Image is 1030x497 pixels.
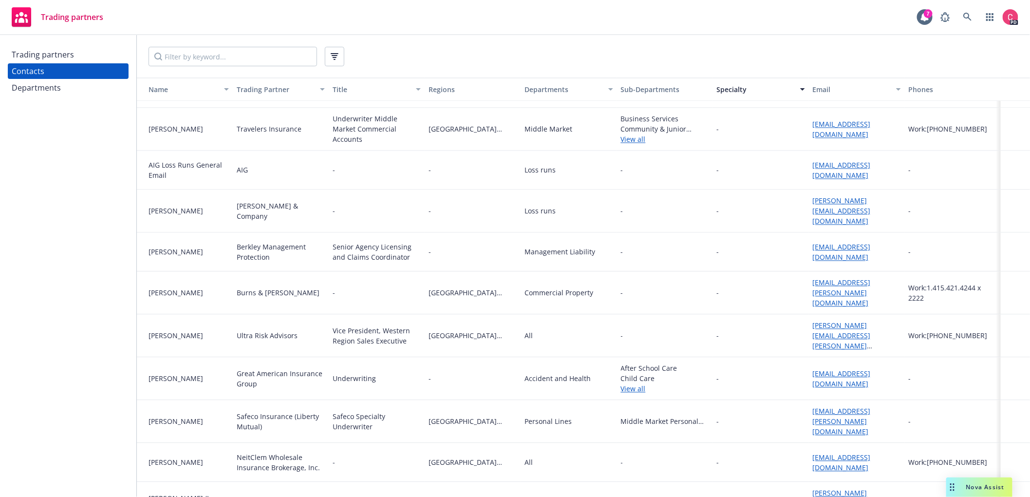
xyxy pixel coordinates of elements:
span: [GEOGRAPHIC_DATA][US_STATE] [429,288,517,298]
a: Trading partners [8,47,129,62]
div: Departments [12,80,61,96]
span: - [621,458,709,468]
button: Phones [905,78,1001,101]
a: [EMAIL_ADDRESS][DOMAIN_NAME] [813,120,871,139]
div: [PERSON_NAME] [149,458,229,468]
a: [EMAIL_ADDRESS][DOMAIN_NAME] [813,243,871,262]
div: Senior Agency Licensing and Claims Coordinator [333,242,421,263]
div: [PERSON_NAME] [149,417,229,427]
div: Vice President, Western Region Sales Executive [333,326,421,346]
a: [EMAIL_ADDRESS][PERSON_NAME][DOMAIN_NAME] [813,407,871,437]
div: Phones [909,85,997,95]
div: Loss runs [524,165,556,175]
div: - [717,124,719,134]
div: Work: [PHONE_NUMBER] [909,124,997,134]
a: View all [621,134,709,145]
div: - [909,417,911,427]
button: Email [809,78,905,101]
div: Middle Market [524,124,572,134]
a: View all [621,384,709,394]
span: Child Care [621,374,709,384]
div: Commercial Property [524,288,593,298]
div: Safeco Insurance (Liberty Mutual) [237,412,325,432]
button: Sub-Departments [617,78,713,101]
div: - [717,331,719,341]
div: AIG [237,165,248,175]
span: [GEOGRAPHIC_DATA][US_STATE] [429,124,517,134]
div: - [909,247,911,257]
div: [PERSON_NAME] [149,124,229,134]
span: - [621,206,623,216]
a: Switch app [980,7,1000,27]
div: - [717,458,719,468]
div: Berkley Management Protection [237,242,325,263]
div: Underwriting [333,374,376,384]
div: Accident and Health [524,374,591,384]
a: [EMAIL_ADDRESS][DOMAIN_NAME] [813,161,871,180]
div: - [333,206,335,216]
span: - [429,374,517,384]
div: - [717,165,719,175]
div: - [333,165,335,175]
span: [GEOGRAPHIC_DATA][US_STATE] [429,331,517,341]
div: Work: 1.415.421.4244 x 2222 [909,283,997,304]
div: Personal Lines [524,417,572,427]
a: Report a Bug [936,7,955,27]
a: [PERSON_NAME][EMAIL_ADDRESS][PERSON_NAME][DOMAIN_NAME] [813,321,871,361]
div: Work: [PHONE_NUMBER] [909,331,997,341]
span: [GEOGRAPHIC_DATA][US_STATE] [429,458,517,468]
div: All [524,331,533,341]
div: AIG Loss Runs General Email [149,160,229,181]
div: Trading partners [12,47,74,62]
span: - [621,247,623,257]
div: - [909,165,911,175]
img: photo [1003,9,1018,25]
div: Drag to move [946,478,958,497]
div: - [717,288,719,298]
div: - [333,288,335,298]
div: [PERSON_NAME] [149,288,229,298]
div: Loss runs [524,206,556,216]
div: - [717,374,719,384]
div: [PERSON_NAME] [149,331,229,341]
div: Underwriter Middle Market Commercial Accounts [333,114,421,145]
a: Trading partners [8,3,107,31]
a: Search [958,7,977,27]
button: Trading Partner [233,78,329,101]
div: Work: [PHONE_NUMBER] [909,458,997,468]
a: Departments [8,80,129,96]
div: Management Liability [524,247,595,257]
span: - [429,247,517,257]
a: [EMAIL_ADDRESS][DOMAIN_NAME] [813,453,871,473]
div: [PERSON_NAME] [149,374,229,384]
div: Ultra Risk Advisors [237,331,298,341]
span: Community & Junior Colleges [621,124,709,134]
div: Name [141,85,218,95]
a: [EMAIL_ADDRESS][DOMAIN_NAME] [813,369,871,389]
span: - [429,165,517,175]
div: - [717,247,719,257]
span: - [621,165,623,175]
button: Specialty [713,78,809,101]
div: - [717,206,719,216]
div: Departments [524,85,602,95]
button: Nova Assist [946,478,1012,497]
div: Trading Partner [237,85,314,95]
span: - [621,331,709,341]
a: [PERSON_NAME][EMAIL_ADDRESS][DOMAIN_NAME] [813,196,871,226]
div: Great American Insurance Group [237,369,325,389]
div: [PERSON_NAME] & Company [237,201,325,222]
div: Sub-Departments [621,85,709,95]
span: Middle Market Personal Lines [621,417,709,427]
div: - [909,374,911,384]
button: Name [137,78,233,101]
div: Safeco Specialty Underwriter [333,412,421,432]
a: Contacts [8,63,129,79]
span: Nova Assist [966,483,1005,491]
div: Specialty [717,85,794,95]
span: [GEOGRAPHIC_DATA][US_STATE] [429,417,517,427]
div: Title [333,85,410,95]
div: [PERSON_NAME] [149,206,229,216]
button: Title [329,78,425,101]
div: All [524,458,533,468]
